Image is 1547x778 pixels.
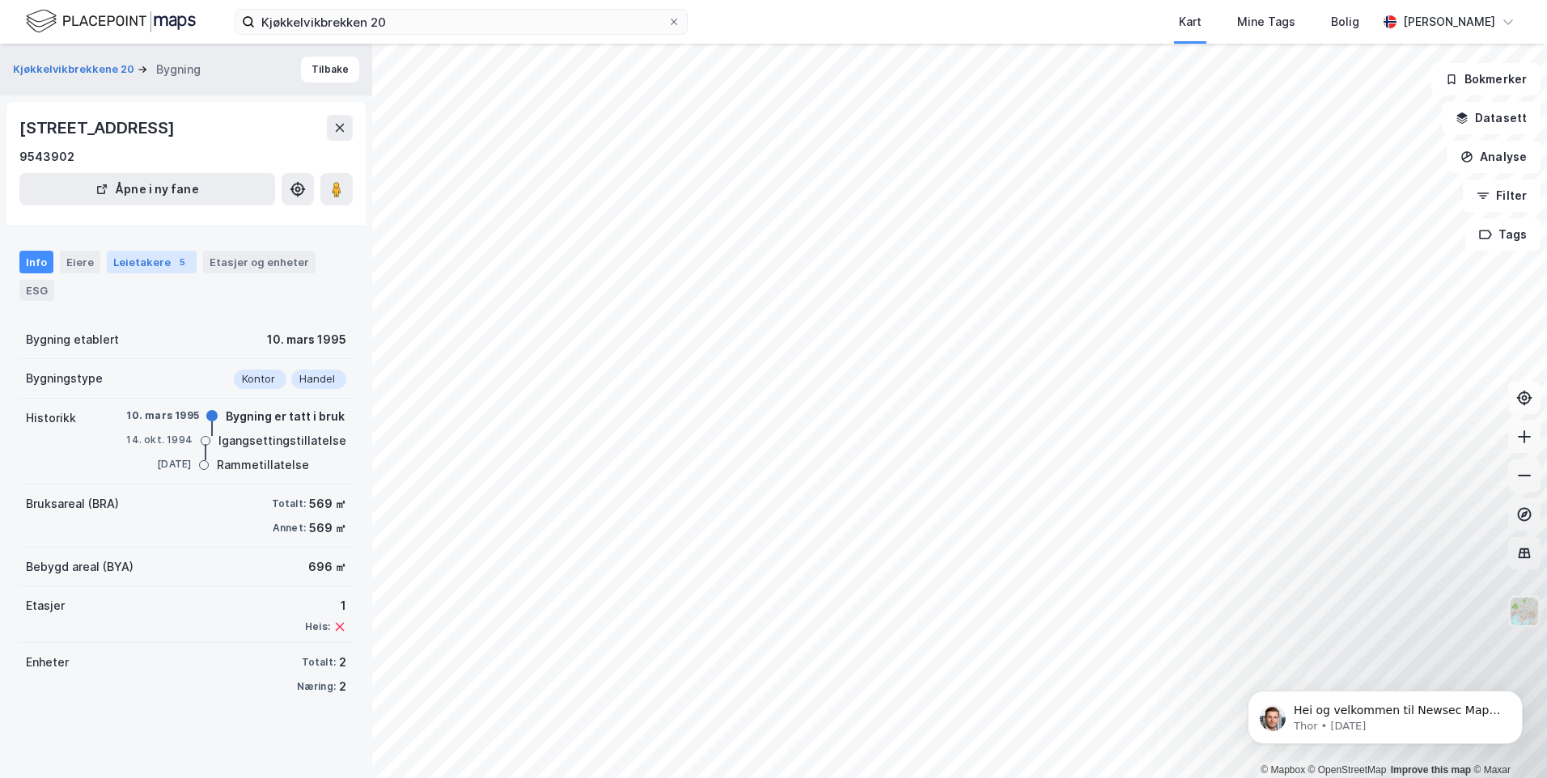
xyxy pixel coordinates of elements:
button: Åpne i ny fane [19,173,275,205]
div: Eiere [60,251,100,273]
div: [STREET_ADDRESS] [19,115,178,141]
button: Bokmerker [1431,63,1541,95]
div: 569 ㎡ [309,494,346,514]
div: Bygning [156,60,201,79]
div: Bygningstype [26,369,103,388]
div: 10. mars 1995 [267,330,346,349]
button: Kjøkkelvikbrekkene 20 [13,61,138,78]
div: Igangsettingstillatelse [218,431,346,450]
div: Bolig [1331,12,1359,32]
div: Etasjer [26,596,65,615]
div: Rammetillatelse [217,455,309,475]
div: [PERSON_NAME] [1403,12,1495,32]
div: Bygning etablert [26,330,119,349]
div: Mine Tags [1237,12,1295,32]
div: ESG [19,280,54,301]
div: Leietakere [107,251,197,273]
button: Tilbake [301,57,359,82]
div: Næring: [297,680,336,693]
div: [DATE] [126,457,191,471]
div: Annet: [273,522,306,535]
div: Totalt: [272,497,306,510]
div: 2 [339,653,346,672]
div: 2 [339,677,346,696]
div: 9543902 [19,147,74,167]
div: Historikk [26,408,76,428]
div: 569 ㎡ [309,518,346,538]
div: 696 ㎡ [308,557,346,577]
div: 1 [305,596,346,615]
div: Kart [1179,12,1202,32]
div: 5 [174,254,190,270]
div: 14. okt. 1994 [126,433,193,447]
div: Bygning er tatt i bruk [226,407,345,426]
div: Bebygd areal (BYA) [26,557,134,577]
input: Søk på adresse, matrikkel, gårdeiere, leietakere eller personer [255,10,668,34]
div: Heis: [305,620,330,633]
div: Enheter [26,653,69,672]
img: logo.f888ab2527a4732fd821a326f86c7f29.svg [26,7,196,36]
div: Info [19,251,53,273]
div: Etasjer og enheter [210,255,309,269]
div: Bruksareal (BRA) [26,494,119,514]
iframe: Chat Widget [1185,128,1547,778]
button: Datasett [1442,102,1541,134]
div: Totalt: [302,656,336,669]
iframe: Intercom notifications message [1223,657,1547,770]
div: 10. mars 1995 [126,408,199,423]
